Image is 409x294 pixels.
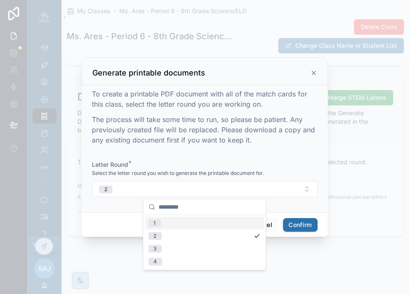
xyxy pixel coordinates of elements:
div: 4 [153,258,157,265]
span: Letter Round [92,161,128,168]
div: Suggestions [143,215,265,270]
button: Confirm [283,218,317,232]
div: 3 [153,245,156,253]
p: The process will take some time to run, so please be patient. Any previously created file will be... [92,114,318,145]
div: 1 [153,219,156,227]
button: Select Button [92,181,318,197]
p: To create a printable PDF document with all of the match cards for this class, select the letter ... [92,89,318,109]
span: Select the letter round you wish to generate the printable document for. [92,170,264,177]
h3: Generate printable documents [92,68,205,78]
div: 2 [153,232,156,240]
div: 2 [104,186,107,193]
